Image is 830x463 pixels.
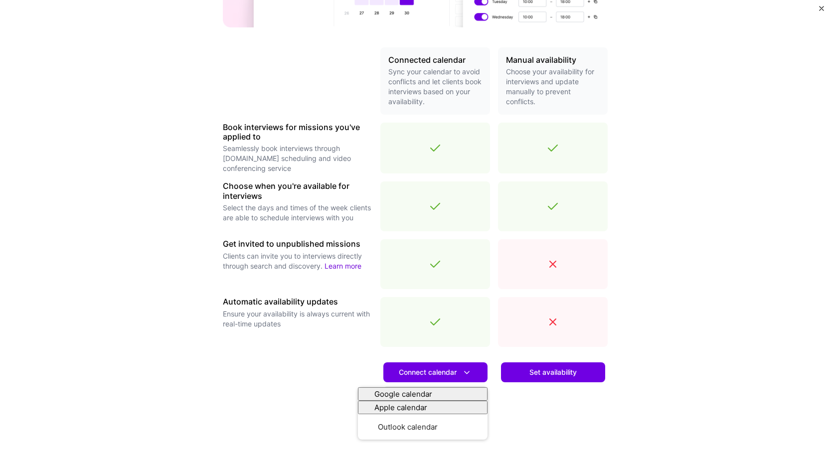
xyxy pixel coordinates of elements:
p: Sync your calendar to avoid conflicts and let clients book interviews based on your availability. [388,67,482,107]
p: Clients can invite you to interviews directly through search and discovery. [223,251,372,271]
i: icon DownArrowWhite [462,367,472,378]
a: Learn more [383,386,488,406]
p: Ensure your availability is always current with real-time updates [223,309,372,329]
button: Outlook calendar [358,414,488,440]
h3: Choose when you're available for interviews [223,181,372,200]
a: Learn more [325,262,361,270]
span: Connect calendar [399,367,472,378]
p: Select the days and times of the week clients are able to schedule interviews with you [223,203,372,223]
h3: Automatic availability updates [223,297,372,307]
button: Connect calendar [383,362,488,382]
button: Google calendar [358,387,488,401]
p: Seamlessly book interviews through [DOMAIN_NAME] scheduling and video conferencing service [223,144,372,173]
i: icon Google [362,389,369,396]
p: Choose your availability for interviews and update manually to prevent conflicts. [506,67,600,107]
h3: Manual availability [506,55,600,65]
button: Set availability [501,362,605,382]
button: Apple calendar [358,401,488,414]
h3: Book interviews for missions you've applied to [223,123,372,142]
h3: Get invited to unpublished missions [223,239,372,249]
span: Set availability [529,367,577,377]
button: Close [819,6,824,16]
i: icon AppleCalendar [362,402,369,410]
i: icon OutlookCalendar [365,423,373,431]
h3: Connected calendar [388,55,482,65]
